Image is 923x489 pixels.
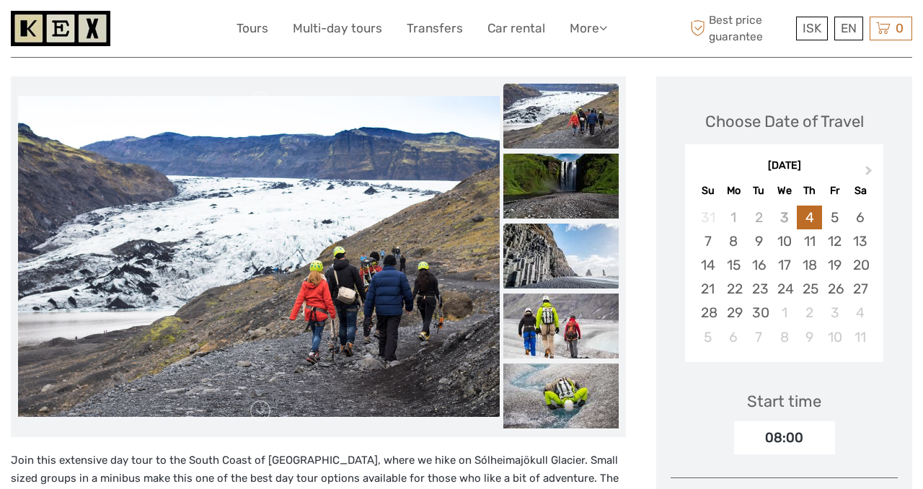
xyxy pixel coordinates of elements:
[721,301,746,325] div: Choose Monday, September 29th, 2025
[797,229,822,253] div: Choose Thursday, September 11th, 2025
[721,229,746,253] div: Choose Monday, September 8th, 2025
[721,206,746,229] div: Not available Monday, September 1st, 2025
[407,18,463,39] a: Transfers
[822,253,847,277] div: Choose Friday, September 19th, 2025
[797,181,822,201] div: Th
[847,181,873,201] div: Sa
[695,325,720,349] div: Choose Sunday, October 5th, 2025
[293,18,382,39] a: Multi-day tours
[11,11,110,46] img: 1261-44dab5bb-39f8-40da-b0c2-4d9fce00897c_logo_small.jpg
[503,294,619,358] img: 6dca9ebdbcfd4dd3833a0f7d856030a9_slider_thumbnail.jpeg
[797,253,822,277] div: Choose Thursday, September 18th, 2025
[893,21,906,35] span: 0
[503,364,619,428] img: a12e4b8f6db74b1ea2393396326e29e7_slider_thumbnail.jpeg
[822,301,847,325] div: Choose Friday, October 3rd, 2025
[695,253,720,277] div: Choose Sunday, September 14th, 2025
[503,84,619,149] img: 7553a55389e44cafaa065ea5df492d72_slider_thumbnail.jpeg
[822,181,847,201] div: Fr
[797,301,822,325] div: Choose Thursday, October 2nd, 2025
[797,325,822,349] div: Choose Thursday, October 9th, 2025
[772,325,797,349] div: Choose Wednesday, October 8th, 2025
[20,25,163,37] p: We're away right now. Please check back later!
[695,301,720,325] div: Choose Sunday, September 28th, 2025
[746,277,772,301] div: Choose Tuesday, September 23rd, 2025
[695,206,720,229] div: Not available Sunday, August 31st, 2025
[772,206,797,229] div: Not available Wednesday, September 3rd, 2025
[822,206,847,229] div: Choose Friday, September 5th, 2025
[746,253,772,277] div: Choose Tuesday, September 16th, 2025
[570,18,607,39] a: More
[847,229,873,253] div: Choose Saturday, September 13th, 2025
[734,421,835,454] div: 08:00
[847,325,873,349] div: Choose Saturday, October 11th, 2025
[772,253,797,277] div: Choose Wednesday, September 17th, 2025
[847,253,873,277] div: Choose Saturday, September 20th, 2025
[772,181,797,201] div: We
[772,277,797,301] div: Choose Wednesday, September 24th, 2025
[503,154,619,219] img: ee35769595de4dbc8488c86120340888_slider_thumbnail.jpg
[237,18,268,39] a: Tours
[705,110,864,133] div: Choose Date of Travel
[166,22,183,40] button: Open LiveChat chat widget
[797,277,822,301] div: Choose Thursday, September 25th, 2025
[859,162,882,185] button: Next Month
[746,206,772,229] div: Not available Tuesday, September 2nd, 2025
[772,229,797,253] div: Choose Wednesday, September 10th, 2025
[847,206,873,229] div: Choose Saturday, September 6th, 2025
[746,181,772,201] div: Tu
[685,159,883,174] div: [DATE]
[487,18,545,39] a: Car rental
[695,229,720,253] div: Choose Sunday, September 7th, 2025
[822,277,847,301] div: Choose Friday, September 26th, 2025
[18,96,500,417] img: 7553a55389e44cafaa065ea5df492d72_main_slider.jpeg
[721,181,746,201] div: Mo
[689,206,878,349] div: month 2025-09
[847,301,873,325] div: Choose Saturday, October 4th, 2025
[503,224,619,288] img: b931753b925149ada6298bf702a7d0b4_slider_thumbnail.jpg
[747,390,821,413] div: Start time
[687,12,793,44] span: Best price guarantee
[822,229,847,253] div: Choose Friday, September 12th, 2025
[772,301,797,325] div: Choose Wednesday, October 1st, 2025
[721,253,746,277] div: Choose Monday, September 15th, 2025
[746,325,772,349] div: Choose Tuesday, October 7th, 2025
[797,206,822,229] div: Choose Thursday, September 4th, 2025
[803,21,821,35] span: ISK
[847,277,873,301] div: Choose Saturday, September 27th, 2025
[721,277,746,301] div: Choose Monday, September 22nd, 2025
[695,277,720,301] div: Choose Sunday, September 21st, 2025
[834,17,863,40] div: EN
[721,325,746,349] div: Choose Monday, October 6th, 2025
[822,325,847,349] div: Choose Friday, October 10th, 2025
[695,181,720,201] div: Su
[746,229,772,253] div: Choose Tuesday, September 9th, 2025
[746,301,772,325] div: Choose Tuesday, September 30th, 2025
